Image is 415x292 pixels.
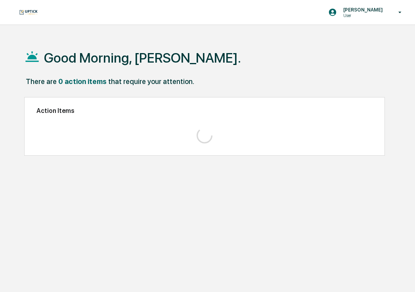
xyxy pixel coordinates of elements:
[337,13,387,18] p: User
[19,10,38,15] img: logo
[108,77,194,86] div: that require your attention.
[337,7,387,13] p: [PERSON_NAME]
[26,77,57,86] div: There are
[36,107,373,115] h2: Action Items
[58,77,107,86] div: 0 action items
[44,50,241,66] h1: Good Morning, [PERSON_NAME].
